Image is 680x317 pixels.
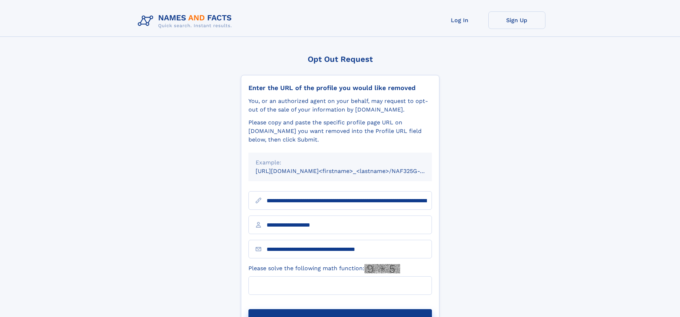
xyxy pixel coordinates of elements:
[248,84,432,92] div: Enter the URL of the profile you would like removed
[431,11,488,29] a: Log In
[135,11,238,31] img: Logo Names and Facts
[256,168,445,174] small: [URL][DOMAIN_NAME]<firstname>_<lastname>/NAF325G-xxxxxxxx
[256,158,425,167] div: Example:
[248,264,400,273] label: Please solve the following math function:
[488,11,545,29] a: Sign Up
[248,97,432,114] div: You, or an authorized agent on your behalf, may request to opt-out of the sale of your informatio...
[241,55,439,64] div: Opt Out Request
[248,118,432,144] div: Please copy and paste the specific profile page URL on [DOMAIN_NAME] you want removed into the Pr...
